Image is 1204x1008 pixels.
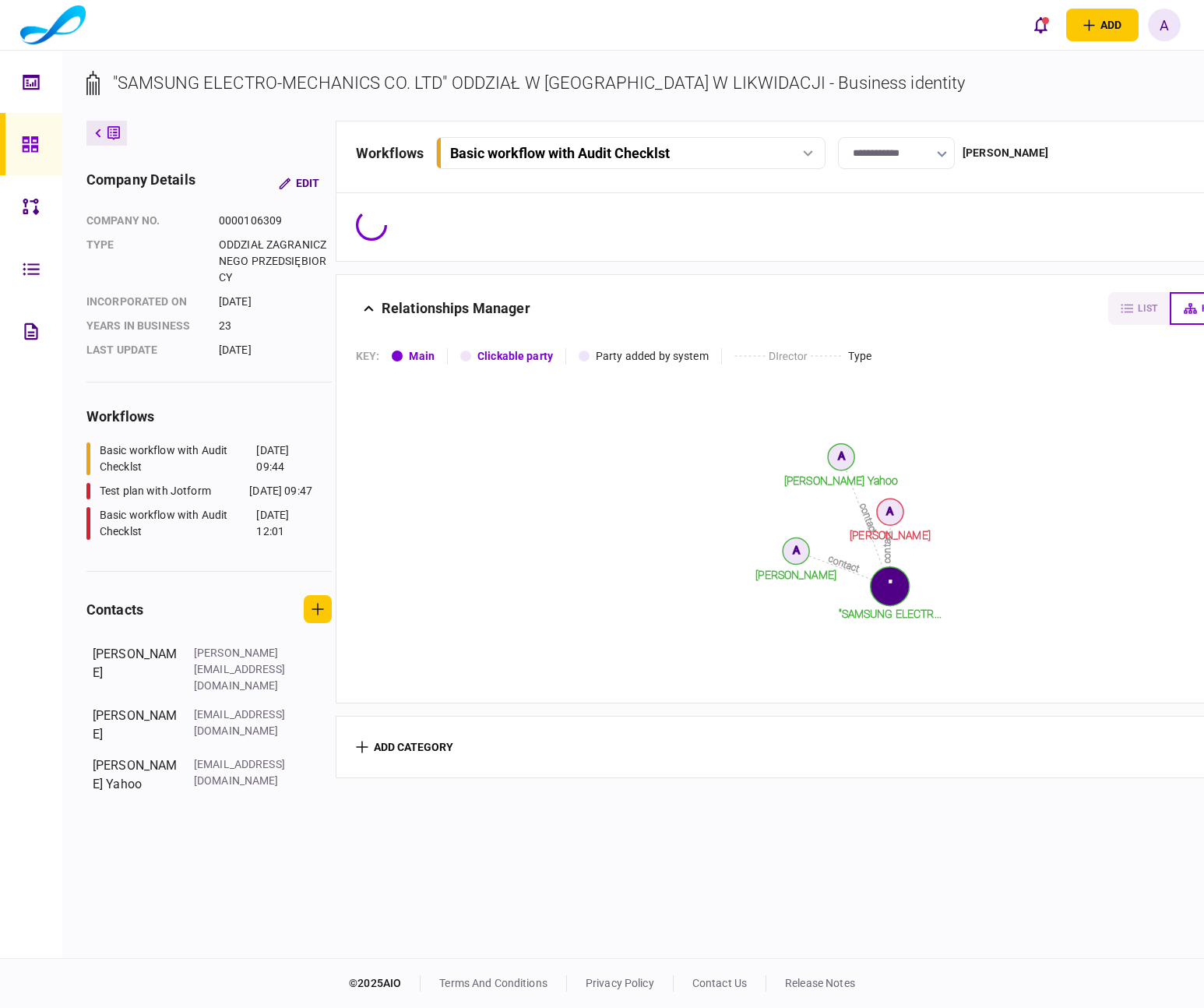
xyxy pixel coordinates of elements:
tspan: [PERSON_NAME] [755,569,836,581]
text: A [792,544,799,556]
div: Test plan with Jotform [100,483,211,499]
button: open notifications list [1024,9,1057,41]
div: [EMAIL_ADDRESS][DOMAIN_NAME] [194,756,295,789]
button: Basic workflow with Audit Checklst [436,137,826,169]
img: client company logo [20,5,86,44]
tspan: [PERSON_NAME] Yahoo [784,474,899,487]
text: " [889,579,892,591]
div: [DATE] [219,294,332,310]
a: terms and conditions [439,977,547,989]
div: 23 [219,318,332,334]
a: Test plan with Jotform[DATE] 09:47 [86,483,312,499]
div: [PERSON_NAME] Yahoo [93,756,178,794]
div: [DATE] 12:01 [256,507,312,540]
div: Basic workflow with Audit Checklst [100,507,253,540]
div: last update [86,342,203,358]
span: list [1138,303,1157,314]
button: open adding identity options [1066,9,1139,41]
div: [DATE] [219,342,332,358]
div: [PERSON_NAME][EMAIL_ADDRESS][DOMAIN_NAME] [194,645,295,694]
div: Basic workflow with Audit Checklst [450,145,670,161]
text: contact [882,531,892,563]
div: [DATE] 09:47 [249,483,312,499]
div: Relationships Manager [382,292,530,325]
div: [PERSON_NAME] [963,145,1048,161]
div: [PERSON_NAME] [93,707,178,744]
text: A [886,505,893,517]
a: Basic workflow with Audit Checklst[DATE] 09:44 [86,442,312,475]
div: years in business [86,318,203,334]
a: release notes [785,977,855,989]
div: "SAMSUNG ELECTRO-MECHANICS CO. LTD" ODDZIAŁ W [GEOGRAPHIC_DATA] W LIKWIDACJI - Business identity [113,70,966,96]
div: ODDZIAŁ ZAGRANICZNEGO PRZEDSIĘBIORCY [219,237,332,286]
text: contact [827,553,861,574]
div: [EMAIL_ADDRESS][DOMAIN_NAME] [194,707,295,739]
div: [DATE] 09:44 [256,442,312,475]
div: Type [848,348,872,365]
div: Party added by system [596,348,709,365]
a: contact us [692,977,747,989]
button: Edit [266,169,332,197]
div: Type [86,237,203,286]
button: add category [356,741,453,753]
tspan: [PERSON_NAME] [850,529,931,541]
div: © 2025 AIO [349,975,421,992]
div: 0000106309 [219,213,332,229]
div: KEY : [356,348,380,365]
button: list [1108,292,1170,325]
div: company no. [86,213,203,229]
text: contact [857,502,879,535]
text: A [837,449,844,462]
div: workflows [86,406,332,427]
a: privacy policy [586,977,654,989]
div: workflows [356,143,424,164]
button: A [1148,9,1181,41]
a: Basic workflow with Audit Checklst[DATE] 12:01 [86,507,312,540]
div: Clickable party [477,348,553,365]
div: [PERSON_NAME] [93,645,178,694]
div: company details [86,169,195,197]
div: Main [409,348,435,365]
tspan: "SAMSUNG ELECTR... [838,608,941,620]
div: contacts [86,599,143,620]
div: Basic workflow with Audit Checklst [100,442,253,475]
div: incorporated on [86,294,203,310]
